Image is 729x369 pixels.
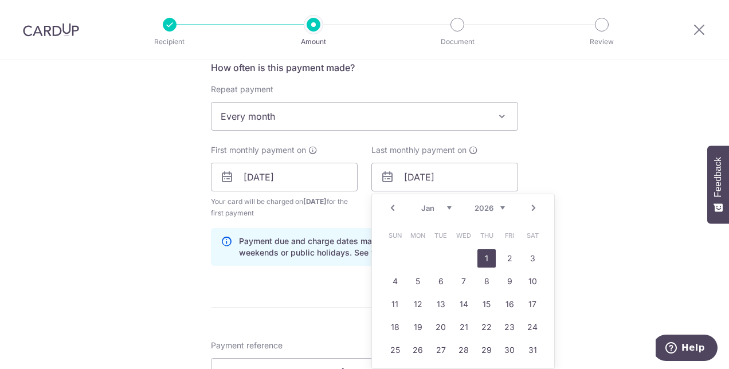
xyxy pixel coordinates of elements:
h5: How often is this payment made? [211,61,518,74]
a: 6 [432,272,450,291]
a: 10 [523,272,542,291]
a: 11 [386,295,404,313]
span: Friday [500,226,519,245]
button: Feedback - Show survey [707,146,729,223]
a: 29 [477,341,496,359]
a: 9 [500,272,519,291]
span: Feedback [713,157,723,197]
a: 2 [500,249,519,268]
a: 14 [454,295,473,313]
a: 8 [477,272,496,291]
span: Sunday [386,226,404,245]
span: Thursday [477,226,496,245]
a: 30 [500,341,519,359]
p: Amount [271,36,356,48]
a: 17 [523,295,542,313]
a: 19 [409,318,427,336]
a: 22 [477,318,496,336]
a: 18 [386,318,404,336]
p: Payment due and charge dates may be adjusted if it falls on weekends or public holidays. See fina... [239,235,508,258]
span: Wednesday [454,226,473,245]
span: Monday [409,226,427,245]
a: 26 [409,341,427,359]
span: Last monthly payment on [371,144,467,156]
a: 21 [454,318,473,336]
label: Repeat payment [211,84,273,95]
a: 3 [523,249,542,268]
input: DD / MM / YYYY [211,163,358,191]
a: 13 [432,295,450,313]
span: Every month [211,102,518,131]
a: 5 [409,272,427,291]
img: CardUp [23,23,79,37]
a: 20 [432,318,450,336]
p: Recipient [127,36,212,48]
span: Tuesday [432,226,450,245]
a: 25 [386,341,404,359]
span: Saturday [523,226,542,245]
iframe: Opens a widget where you can find more information [656,335,718,363]
a: 1 [477,249,496,268]
p: Document [415,36,500,48]
input: DD / MM / YYYY [371,163,518,191]
span: [DATE] [303,197,327,206]
span: Every month [211,103,518,130]
a: 16 [500,295,519,313]
a: 7 [454,272,473,291]
a: Prev [386,201,399,215]
a: 27 [432,341,450,359]
a: 15 [477,295,496,313]
p: Review [559,36,644,48]
a: 23 [500,318,519,336]
span: Your card will be charged on [211,196,358,219]
span: First monthly payment on [211,144,306,156]
a: 4 [386,272,404,291]
span: Payment reference [211,340,283,351]
a: Next [527,201,540,215]
a: 24 [523,318,542,336]
a: 12 [409,295,427,313]
a: 28 [454,341,473,359]
a: 31 [523,341,542,359]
